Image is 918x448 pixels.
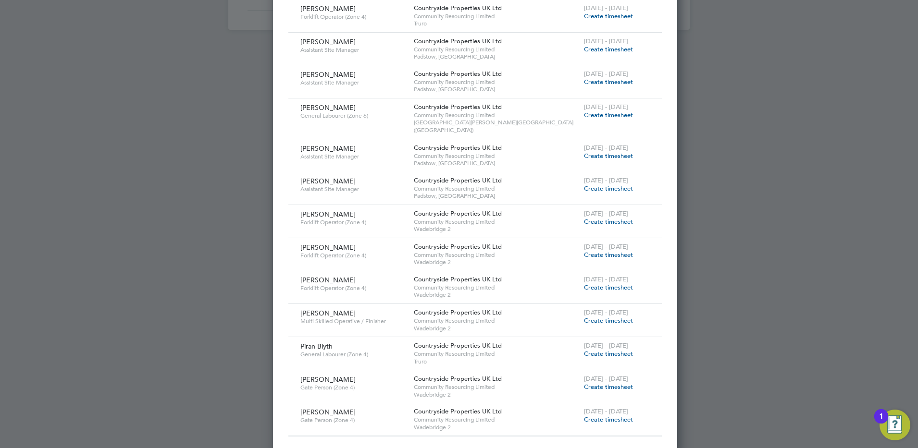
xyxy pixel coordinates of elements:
[414,37,502,45] span: Countryside Properties UK Ltd
[414,144,502,152] span: Countryside Properties UK Ltd
[584,78,633,86] span: Create timesheet
[414,258,579,266] span: Wadebridge 2
[414,317,579,325] span: Community Resourcing Limited
[414,111,579,119] span: Community Resourcing Limited
[300,375,356,384] span: [PERSON_NAME]
[584,275,628,283] span: [DATE] - [DATE]
[414,350,579,358] span: Community Resourcing Limited
[584,341,628,350] span: [DATE] - [DATE]
[584,308,628,316] span: [DATE] - [DATE]
[300,4,356,13] span: [PERSON_NAME]
[414,358,579,365] span: Truro
[584,251,633,259] span: Create timesheet
[414,176,502,184] span: Countryside Properties UK Ltd
[584,152,633,160] span: Create timesheet
[879,416,883,429] div: 1
[584,176,628,184] span: [DATE] - [DATE]
[414,85,579,93] span: Padstow, [GEOGRAPHIC_DATA]
[300,317,407,325] span: Multi Skilled Operative / Finisher
[414,308,502,316] span: Countryside Properties UK Ltd
[300,218,407,226] span: Forklift Operator (Zone 4)
[584,4,628,12] span: [DATE] - [DATE]
[414,78,579,86] span: Community Resourcing Limited
[414,209,502,218] span: Countryside Properties UK Ltd
[414,103,502,111] span: Countryside Properties UK Ltd
[584,144,628,152] span: [DATE] - [DATE]
[584,316,633,325] span: Create timesheet
[300,153,407,160] span: Assistant Site Manager
[414,4,502,12] span: Countryside Properties UK Ltd
[414,152,579,160] span: Community Resourcing Limited
[584,209,628,218] span: [DATE] - [DATE]
[584,407,628,415] span: [DATE] - [DATE]
[584,111,633,119] span: Create timesheet
[414,46,579,53] span: Community Resourcing Limited
[300,70,356,79] span: [PERSON_NAME]
[414,119,579,133] span: [GEOGRAPHIC_DATA][PERSON_NAME][GEOGRAPHIC_DATA] ([GEOGRAPHIC_DATA])
[584,45,633,53] span: Create timesheet
[300,37,356,46] span: [PERSON_NAME]
[300,351,407,358] span: General Labourer (Zone 4)
[414,192,579,200] span: Padstow, [GEOGRAPHIC_DATA]
[584,218,633,226] span: Create timesheet
[880,410,910,440] button: Open Resource Center, 1 new notification
[414,416,579,424] span: Community Resourcing Limited
[414,20,579,27] span: Truro
[584,383,633,391] span: Create timesheet
[300,112,407,120] span: General Labourer (Zone 6)
[414,284,579,291] span: Community Resourcing Limited
[300,416,407,424] span: Gate Person (Zone 4)
[300,408,356,416] span: [PERSON_NAME]
[300,342,333,351] span: Piran Blyth
[414,325,579,332] span: Wadebridge 2
[300,309,356,317] span: [PERSON_NAME]
[300,103,356,112] span: [PERSON_NAME]
[414,375,502,383] span: Countryside Properties UK Ltd
[414,225,579,233] span: Wadebridge 2
[584,12,633,20] span: Create timesheet
[414,251,579,259] span: Community Resourcing Limited
[300,46,407,54] span: Assistant Site Manager
[584,375,628,383] span: [DATE] - [DATE]
[584,37,628,45] span: [DATE] - [DATE]
[584,415,633,424] span: Create timesheet
[584,242,628,251] span: [DATE] - [DATE]
[414,70,502,78] span: Countryside Properties UK Ltd
[300,210,356,218] span: [PERSON_NAME]
[414,391,579,399] span: Wadebridge 2
[300,284,407,292] span: Forklift Operator (Zone 4)
[300,177,356,185] span: [PERSON_NAME]
[414,341,502,350] span: Countryside Properties UK Ltd
[414,242,502,251] span: Countryside Properties UK Ltd
[414,53,579,61] span: Padstow, [GEOGRAPHIC_DATA]
[300,276,356,284] span: [PERSON_NAME]
[414,383,579,391] span: Community Resourcing Limited
[584,70,628,78] span: [DATE] - [DATE]
[414,275,502,283] span: Countryside Properties UK Ltd
[414,12,579,20] span: Community Resourcing Limited
[300,243,356,252] span: [PERSON_NAME]
[300,79,407,86] span: Assistant Site Manager
[584,283,633,291] span: Create timesheet
[300,144,356,153] span: [PERSON_NAME]
[300,252,407,259] span: Forklift Operator (Zone 4)
[414,424,579,431] span: Wadebridge 2
[300,384,407,391] span: Gate Person (Zone 4)
[414,159,579,167] span: Padstow, [GEOGRAPHIC_DATA]
[584,103,628,111] span: [DATE] - [DATE]
[414,407,502,415] span: Countryside Properties UK Ltd
[414,291,579,299] span: Wadebridge 2
[414,218,579,226] span: Community Resourcing Limited
[584,184,633,193] span: Create timesheet
[584,350,633,358] span: Create timesheet
[414,185,579,193] span: Community Resourcing Limited
[300,185,407,193] span: Assistant Site Manager
[300,13,407,21] span: Forklift Operator (Zone 4)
